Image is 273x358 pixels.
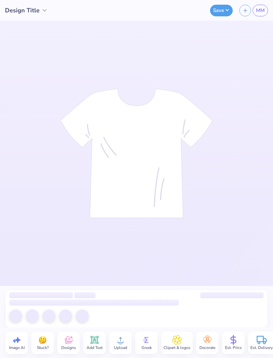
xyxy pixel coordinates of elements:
img: tee-skeleton.svg [60,88,213,218]
span: Image AI [9,345,25,350]
span: Design Title [5,6,40,15]
span: Clipart & logos [163,345,190,350]
span: Est. Price [225,345,242,350]
span: Est. Delivery [250,345,273,350]
img: Stuck? [38,335,48,345]
span: MM [256,7,265,14]
button: Save [210,5,233,16]
a: MM [253,5,268,16]
span: Stuck? [37,345,49,350]
span: Upload [114,345,127,350]
span: Designs [61,345,76,350]
span: Add Text [87,345,103,350]
span: Greek [141,345,152,350]
span: Decorate [199,345,215,350]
